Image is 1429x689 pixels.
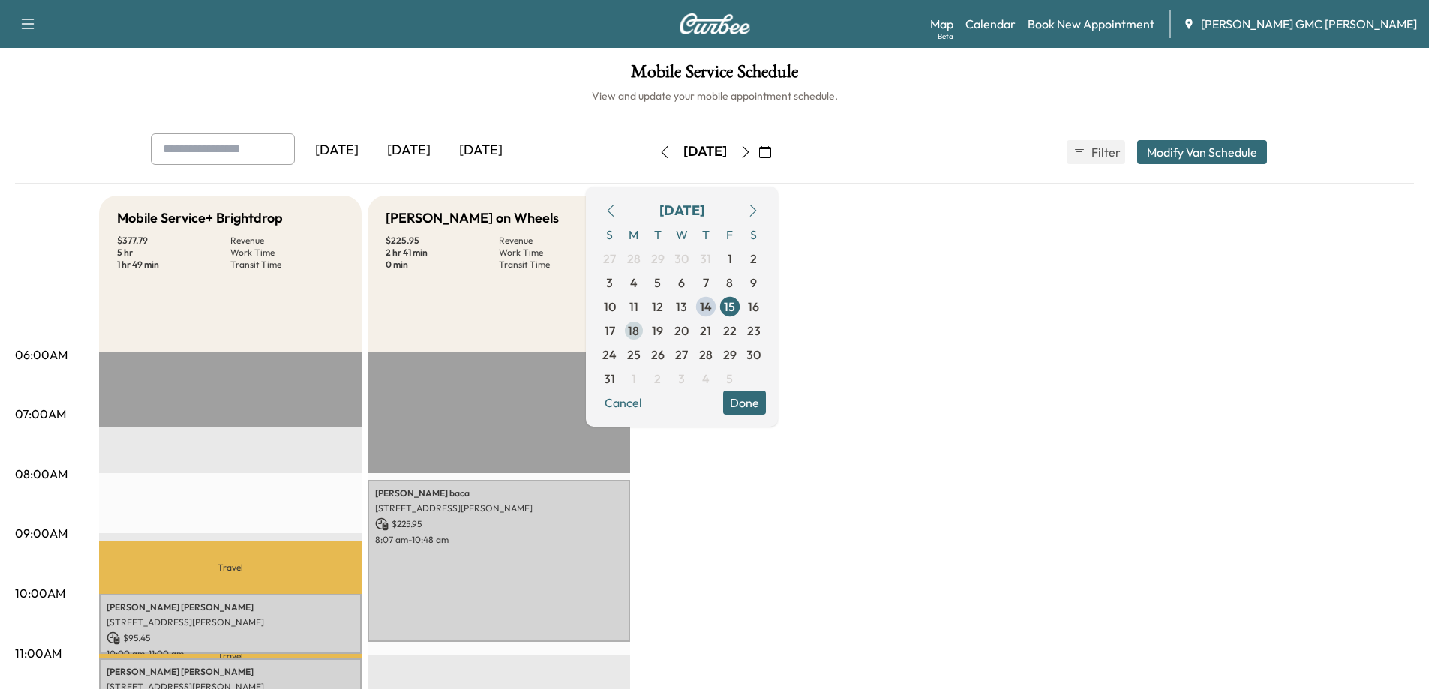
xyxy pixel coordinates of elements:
[723,346,737,364] span: 29
[602,346,617,364] span: 24
[670,223,694,247] span: W
[724,298,735,316] span: 15
[703,274,709,292] span: 7
[748,298,759,316] span: 16
[499,235,612,247] p: Revenue
[938,31,953,42] div: Beta
[747,322,761,340] span: 23
[723,322,737,340] span: 22
[598,223,622,247] span: S
[728,250,732,268] span: 1
[386,208,559,229] h5: [PERSON_NAME] on Wheels
[375,487,623,499] p: [PERSON_NAME] baca
[107,648,354,660] p: 10:00 am - 11:00 am
[679,13,751,34] img: Curbee Logo
[230,235,344,247] p: Revenue
[746,346,761,364] span: 30
[654,370,661,388] span: 2
[1201,15,1417,33] span: [PERSON_NAME] GMC [PERSON_NAME]
[117,208,283,229] h5: Mobile Service+ Brightdrop
[606,274,613,292] span: 3
[627,346,641,364] span: 25
[604,370,615,388] span: 31
[373,133,445,168] div: [DATE]
[694,223,718,247] span: T
[107,631,354,645] p: $ 95.45
[1067,140,1125,164] button: Filter
[1091,143,1118,161] span: Filter
[659,200,704,221] div: [DATE]
[726,274,733,292] span: 8
[632,370,636,388] span: 1
[117,247,230,259] p: 5 hr
[628,322,639,340] span: 18
[702,370,710,388] span: 4
[750,274,757,292] span: 9
[700,322,711,340] span: 21
[375,502,623,514] p: [STREET_ADDRESS][PERSON_NAME]
[674,322,689,340] span: 20
[675,346,688,364] span: 27
[750,250,757,268] span: 2
[15,405,66,423] p: 07:00AM
[718,223,742,247] span: F
[699,346,713,364] span: 28
[230,247,344,259] p: Work Time
[622,223,646,247] span: M
[386,247,499,259] p: 2 hr 41 min
[630,274,638,292] span: 4
[375,534,623,546] p: 8:07 am - 10:48 am
[678,370,685,388] span: 3
[654,274,661,292] span: 5
[683,142,727,161] div: [DATE]
[674,250,689,268] span: 30
[678,274,685,292] span: 6
[651,250,665,268] span: 29
[723,391,766,415] button: Done
[15,88,1414,103] h6: View and update your mobile appointment schedule.
[726,370,733,388] span: 5
[603,250,616,268] span: 27
[117,259,230,271] p: 1 hr 49 min
[700,298,712,316] span: 14
[651,346,665,364] span: 26
[965,15,1016,33] a: Calendar
[627,250,641,268] span: 28
[1137,140,1267,164] button: Modify Van Schedule
[107,616,354,628] p: [STREET_ADDRESS][PERSON_NAME]
[676,298,687,316] span: 13
[499,259,612,271] p: Transit Time
[604,298,616,316] span: 10
[629,298,638,316] span: 11
[652,322,663,340] span: 19
[930,15,953,33] a: MapBeta
[652,298,663,316] span: 12
[646,223,670,247] span: T
[375,517,623,531] p: $ 225.95
[15,346,68,364] p: 06:00AM
[605,322,615,340] span: 17
[99,541,362,594] p: Travel
[700,250,711,268] span: 31
[499,247,612,259] p: Work Time
[107,601,354,613] p: [PERSON_NAME] [PERSON_NAME]
[445,133,517,168] div: [DATE]
[301,133,373,168] div: [DATE]
[230,259,344,271] p: Transit Time
[15,63,1414,88] h1: Mobile Service Schedule
[386,259,499,271] p: 0 min
[742,223,766,247] span: S
[15,524,68,542] p: 09:00AM
[117,235,230,247] p: $ 377.79
[15,644,62,662] p: 11:00AM
[386,235,499,247] p: $ 225.95
[15,465,68,483] p: 08:00AM
[598,391,649,415] button: Cancel
[15,584,65,602] p: 10:00AM
[99,654,362,658] p: Travel
[1028,15,1154,33] a: Book New Appointment
[107,666,354,678] p: [PERSON_NAME] [PERSON_NAME]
